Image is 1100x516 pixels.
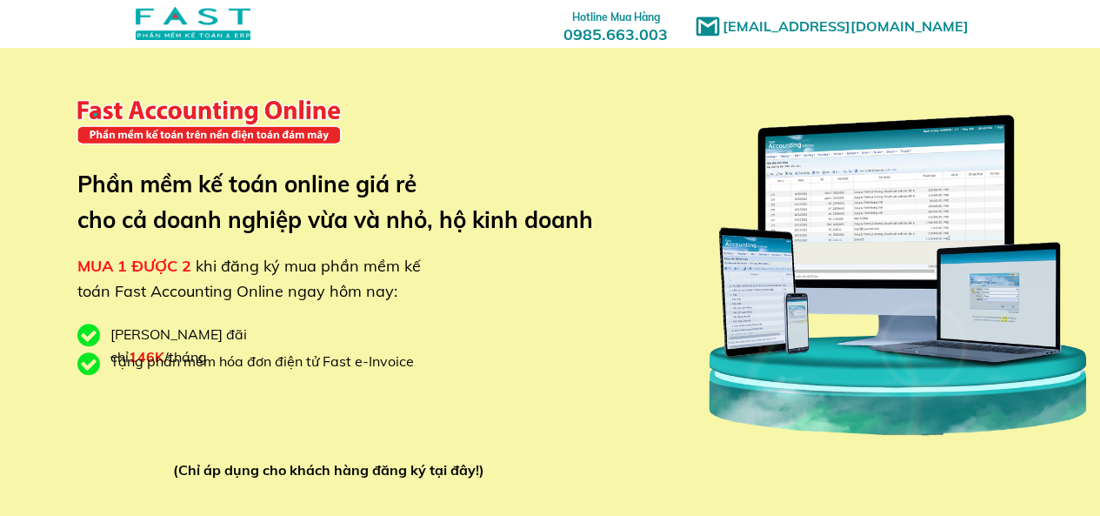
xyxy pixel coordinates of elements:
[77,256,421,301] span: khi đăng ký mua phần mềm kế toán Fast Accounting Online ngay hôm nay:
[173,459,492,482] div: (Chỉ áp dụng cho khách hàng đăng ký tại đây!)
[544,6,687,44] h3: 0985.663.003
[77,166,619,238] h3: Phần mềm kế toán online giá rẻ cho cả doanh nghiệp vừa và nhỏ, hộ kinh doanh
[110,324,337,368] div: [PERSON_NAME] đãi chỉ /tháng
[129,348,164,365] span: 146K
[110,351,427,373] div: Tặng phần mềm hóa đơn điện tử Fast e-Invoice
[77,256,191,276] span: MUA 1 ĐƯỢC 2
[572,10,660,23] span: Hotline Mua Hàng
[723,16,979,38] h1: [EMAIL_ADDRESS][DOMAIN_NAME]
